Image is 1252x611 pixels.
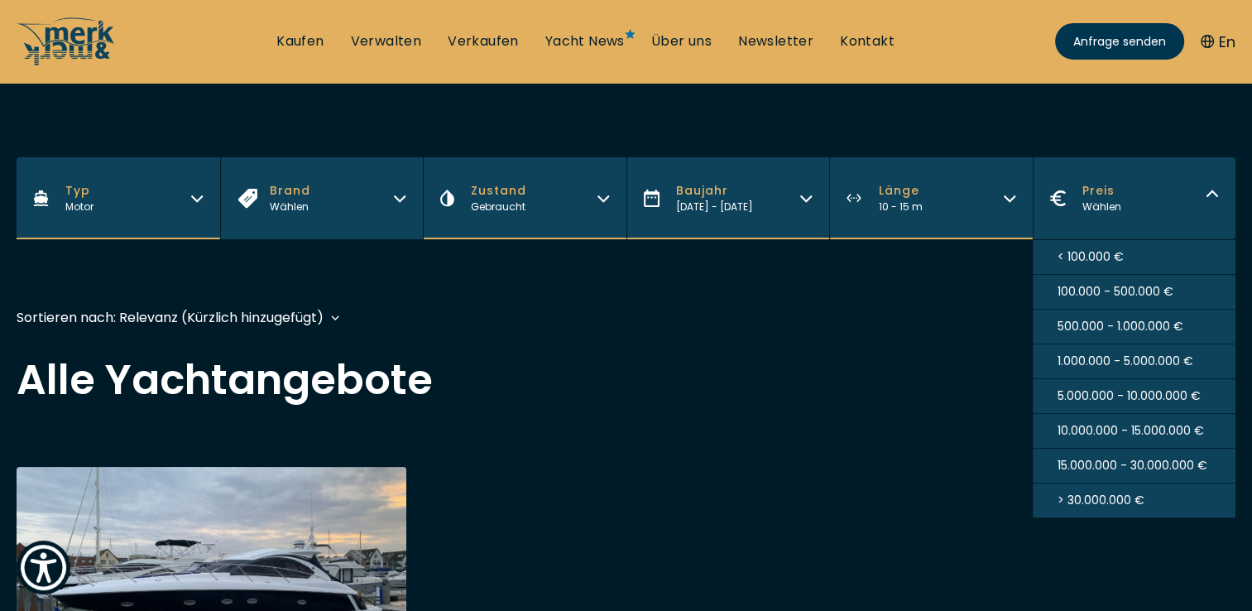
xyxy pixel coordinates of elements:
button: Show Accessibility Preferences [17,541,70,594]
a: Newsletter [738,32,813,51]
button: ZustandGebraucht [423,157,626,239]
a: Verwalten [351,32,422,51]
span: Typ [65,182,94,200]
a: Anfrage senden [1055,23,1184,60]
button: PreisWählen [1033,157,1236,239]
a: Kontakt [840,32,895,51]
a: Verkaufen [448,32,519,51]
div: Wählen [1082,200,1121,214]
button: > 30.000.000 € [1033,484,1236,518]
span: 10.000.000 - 15.000.000 € [1058,422,1204,440]
button: 1.000.000 - 5.000.000 € [1033,344,1236,379]
button: 15.000.000 - 30.000.000 € [1033,449,1236,484]
span: 10 - 15 m [879,200,923,214]
span: Anfrage senden [1073,33,1166,51]
a: Kaufen [276,32,324,51]
span: [DATE] - [DATE] [676,200,753,214]
button: TypMotor [17,157,220,239]
div: Wählen [270,200,310,214]
span: Zustand [471,182,526,200]
span: > 30.000.000 € [1058,492,1144,509]
h2: Alle Yachtangebote [17,359,1235,401]
button: 5.000.000 - 10.000.000 € [1033,379,1236,414]
button: 10.000.000 - 15.000.000 € [1033,414,1236,449]
span: Brand [270,182,310,200]
button: 100.000 - 500.000 € [1033,275,1236,310]
span: 5.000.000 - 10.000.000 € [1058,387,1201,405]
button: Baujahr[DATE] - [DATE] [626,157,830,239]
button: 500.000 - 1.000.000 € [1033,310,1236,344]
span: Motor [65,200,94,214]
button: BrandWählen [220,157,424,239]
a: Über uns [651,32,712,51]
span: 500.000 - 1.000.000 € [1058,318,1183,335]
span: Baujahr [676,182,753,200]
button: < 100.000 € [1033,240,1236,275]
button: En [1201,31,1235,53]
span: Länge [879,182,923,200]
span: 1.000.000 - 5.000.000 € [1058,353,1193,370]
button: Länge10 - 15 m [829,157,1033,239]
span: Gebraucht [471,200,525,214]
span: Preis [1082,182,1121,200]
span: < 100.000 € [1058,248,1124,266]
div: Sortieren nach: Relevanz (Kürzlich hinzugefügt) [17,307,324,328]
span: 100.000 - 500.000 € [1058,283,1173,301]
a: Yacht News [545,32,625,51]
span: 15.000.000 - 30.000.000 € [1058,457,1207,474]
